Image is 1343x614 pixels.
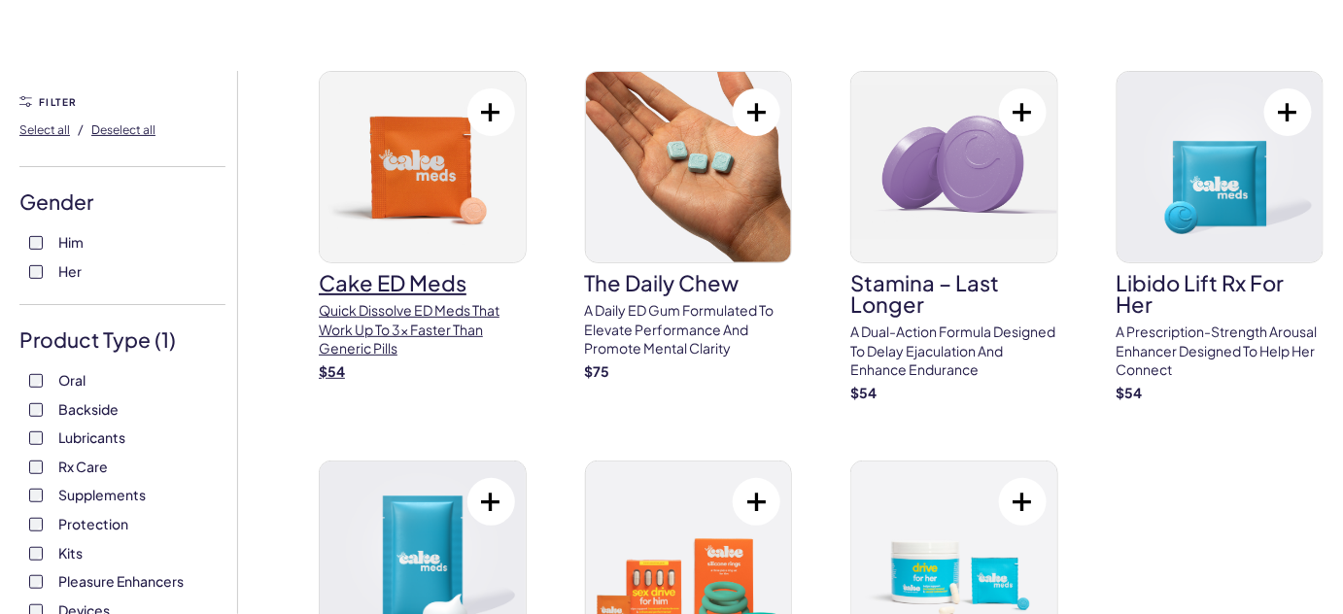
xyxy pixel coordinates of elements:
span: Rx Care [58,454,108,479]
h3: Stamina – Last Longer [850,272,1058,315]
strong: $ 75 [585,362,610,380]
span: Select all [19,122,70,137]
span: / [78,120,84,138]
p: A prescription-strength arousal enhancer designed to help her connect [1117,323,1325,380]
p: Quick dissolve ED Meds that work up to 3x faster than generic pills [319,301,527,358]
button: Select all [19,114,70,145]
strong: $ 54 [1117,384,1143,401]
h3: Cake ED Meds [319,272,527,293]
input: Backside [29,403,43,417]
span: Her [58,258,82,284]
span: Him [58,229,84,255]
input: Rx Care [29,460,43,474]
a: The Daily ChewThe Daily ChewA Daily ED Gum Formulated To Elevate Performance And Promote Mental C... [585,71,793,381]
span: Lubricants [58,425,125,450]
input: Lubricants [29,431,43,445]
strong: $ 54 [850,384,877,401]
span: Backside [58,396,119,422]
input: Pleasure Enhancers [29,575,43,589]
p: A dual-action formula designed to delay ejaculation and enhance endurance [850,323,1058,380]
span: Kits [58,540,83,565]
img: Cake ED Meds [320,72,526,262]
span: Deselect all [91,122,155,137]
span: Supplements [58,482,146,507]
img: Stamina – Last Longer [851,72,1057,262]
input: Her [29,265,43,279]
h3: Libido Lift Rx For Her [1117,272,1325,315]
button: Deselect all [91,114,155,145]
input: Supplements [29,489,43,502]
a: Libido Lift Rx For HerLibido Lift Rx For HerA prescription-strength arousal enhancer designed to ... [1117,71,1325,402]
input: Him [29,236,43,250]
h3: The Daily Chew [585,272,793,293]
input: Oral [29,374,43,388]
a: Stamina – Last LongerStamina – Last LongerA dual-action formula designed to delay ejaculation and... [850,71,1058,402]
span: Pleasure Enhancers [58,568,184,594]
img: Libido Lift Rx For Her [1118,72,1324,262]
input: Kits [29,547,43,561]
strong: $ 54 [319,362,345,380]
p: A Daily ED Gum Formulated To Elevate Performance And Promote Mental Clarity [585,301,793,358]
a: Cake ED MedsCake ED MedsQuick dissolve ED Meds that work up to 3x faster than generic pills$54 [319,71,527,381]
img: The Daily Chew [586,72,792,262]
span: Protection [58,511,128,536]
input: Protection [29,518,43,531]
span: Oral [58,367,86,392]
